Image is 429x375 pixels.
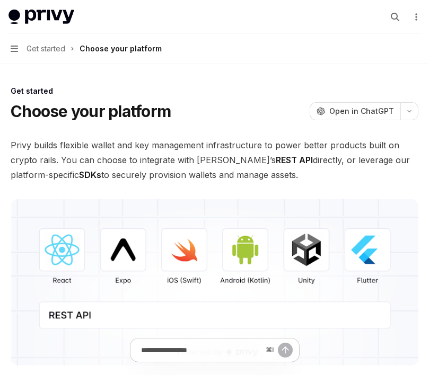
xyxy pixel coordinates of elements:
div: Get started [11,86,418,96]
button: Open in ChatGPT [310,102,400,120]
strong: SDKs [79,169,101,180]
button: Send message [278,343,293,358]
strong: REST API [276,155,313,165]
span: Get started [27,42,65,55]
div: Choose your platform [80,42,162,55]
button: More actions [410,10,421,24]
img: light logo [8,10,74,24]
input: Ask a question... [141,338,261,362]
h1: Choose your platform [11,102,171,121]
button: Open search [387,8,404,25]
span: Open in ChatGPT [329,106,394,117]
img: images/Platform2.png [11,199,418,365]
span: Privy builds flexible wallet and key management infrastructure to power better products built on ... [11,138,418,182]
